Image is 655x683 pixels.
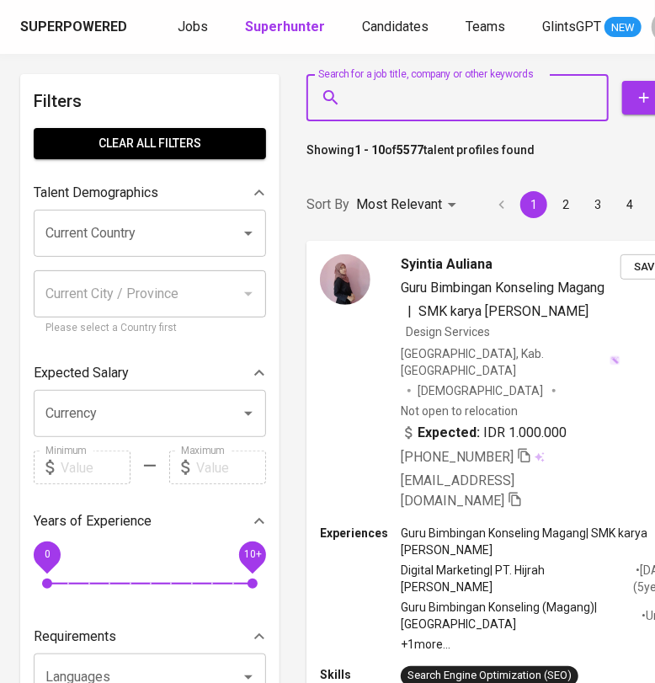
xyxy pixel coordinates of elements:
[542,19,601,35] span: GlintsGPT
[401,254,493,275] span: Syintia Auliana
[34,511,152,531] p: Years of Experience
[401,345,620,379] div: [GEOGRAPHIC_DATA], Kab. [GEOGRAPHIC_DATA]
[418,423,480,443] b: Expected:
[306,195,349,215] p: Sort By
[34,183,158,203] p: Talent Demographics
[362,19,429,35] span: Candidates
[616,191,643,218] button: Go to page 4
[237,221,260,245] button: Open
[610,355,620,366] img: magic_wand.svg
[401,423,567,443] div: IDR 1.000.000
[34,128,266,159] button: Clear All filters
[245,17,328,38] a: Superhunter
[243,549,261,561] span: 10+
[245,19,325,35] b: Superhunter
[397,143,423,157] b: 5577
[237,402,260,425] button: Open
[356,195,442,215] p: Most Relevant
[34,363,129,383] p: Expected Salary
[20,18,130,37] a: Superpowered
[552,191,579,218] button: Go to page 2
[401,472,514,509] span: [EMAIL_ADDRESS][DOMAIN_NAME]
[34,176,266,210] div: Talent Demographics
[401,599,639,632] p: Guru Bimbingan Konseling (Magang) | [GEOGRAPHIC_DATA]
[354,143,385,157] b: 1 - 10
[47,133,253,154] span: Clear All filters
[34,356,266,390] div: Expected Salary
[320,666,401,683] p: Skills
[401,403,518,419] p: Not open to relocation
[34,504,266,538] div: Years of Experience
[34,620,266,654] div: Requirements
[45,320,254,337] p: Please select a Country first
[418,382,546,399] span: [DEMOGRAPHIC_DATA]
[320,254,370,305] img: 220ab1a2da49ea9a82f319aab8362da1.jpg
[604,19,642,36] span: NEW
[178,17,211,38] a: Jobs
[362,17,432,38] a: Candidates
[401,280,604,296] span: Guru Bimbingan Konseling Magang
[178,19,208,35] span: Jobs
[418,303,588,319] span: SMK karya [PERSON_NAME]
[520,191,547,218] button: page 1
[542,17,642,38] a: GlintsGPT NEW
[401,562,634,595] p: Digital Marketing | PT. Hijrah [PERSON_NAME]
[34,627,116,647] p: Requirements
[407,301,412,322] span: |
[584,191,611,218] button: Go to page 3
[20,18,127,37] div: Superpowered
[34,88,266,115] h6: Filters
[466,17,509,38] a: Teams
[401,449,514,465] span: [PHONE_NUMBER]
[356,189,462,221] div: Most Relevant
[320,525,401,542] p: Experiences
[196,451,266,484] input: Value
[44,549,50,561] span: 0
[306,141,535,173] p: Showing of talent profiles found
[466,19,505,35] span: Teams
[406,325,490,339] span: Design Services
[61,451,130,484] input: Value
